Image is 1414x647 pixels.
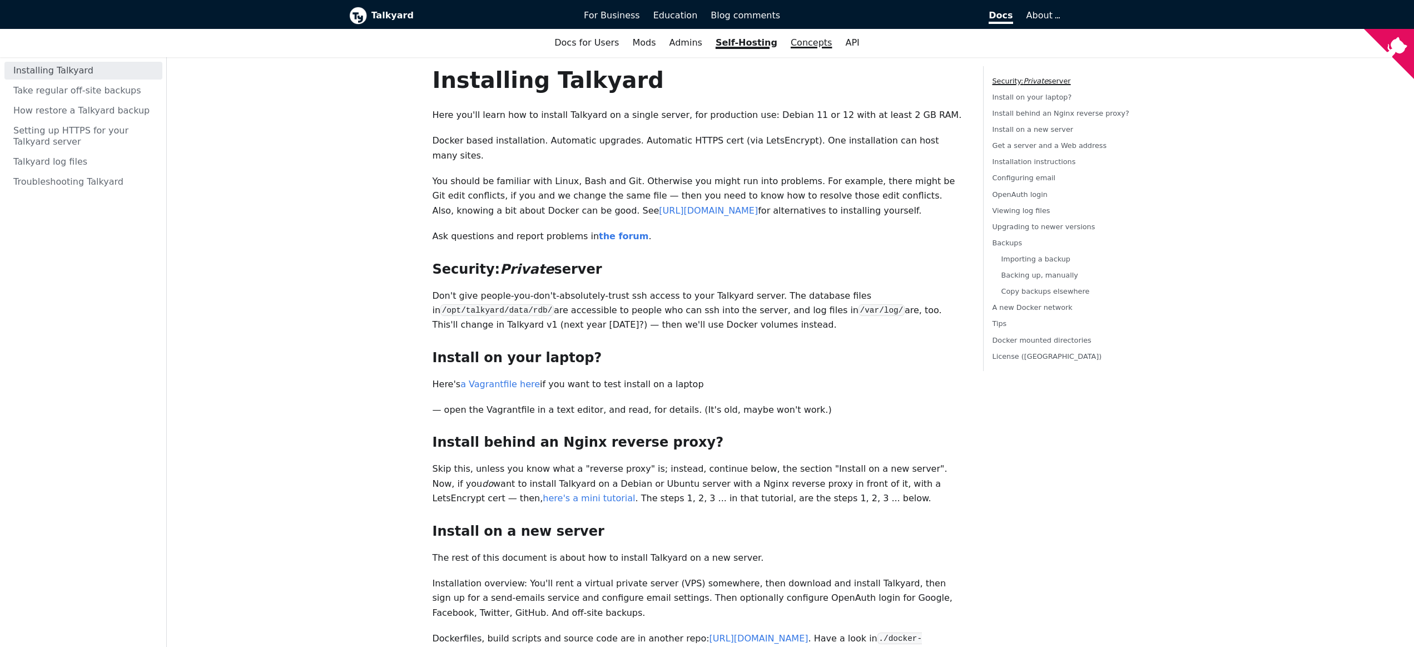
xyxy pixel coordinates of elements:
a: Docs [787,6,1020,25]
p: Installation overview: You'll rent a virtual private server (VPS) somewhere, then download and in... [433,576,965,620]
a: Backups [993,239,1023,247]
a: Viewing log files [993,206,1050,215]
a: Install on a new server [993,125,1074,134]
a: [URL][DOMAIN_NAME] [710,633,808,644]
em: do [482,478,493,489]
a: Install on your laptop? [993,93,1072,101]
a: [URL][DOMAIN_NAME] [659,205,758,216]
a: Take regular off-site backups [4,82,162,100]
a: Concepts [784,33,839,52]
a: Copy backups elsewhere [1001,287,1090,295]
a: Setting up HTTPS for your Talkyard server [4,122,162,151]
p: Skip this, unless you know what a "reverse proxy" is; instead, continue below, the section "Insta... [433,462,965,506]
a: Get a server and a Web address [993,141,1107,150]
span: Education [653,10,698,21]
h1: Installing Talkyard [433,66,965,94]
a: Configuring email [993,174,1056,182]
a: here's a mini tutorial [543,493,635,503]
a: Admins [663,33,709,52]
a: Mods [626,33,662,52]
h3: Install on your laptop? [433,349,965,366]
a: Install behind an Nginx reverse proxy? [993,109,1129,117]
a: a Vagrantfile here [460,379,540,389]
a: Security:Privateserver [993,77,1071,85]
span: For Business [584,10,640,21]
p: — open the Vagrantfile in a text editor, and read, for details. (It's old, maybe won't work.) [433,403,965,417]
code: /var/log/ [859,304,905,316]
a: Installation instructions [993,158,1076,166]
a: Tips [993,320,1007,328]
p: Don't give people-you-don't-absolutely-trust ssh access to your Talkyard server. The database fil... [433,289,965,333]
h3: Install behind an Nginx reverse proxy? [433,434,965,451]
a: Upgrading to newer versions [993,223,1095,231]
h3: Security: server [433,261,965,278]
a: Talkyard log files [4,153,162,171]
a: Importing a backup [1001,255,1071,263]
a: Self-Hosting [709,33,784,52]
a: A new Docker network [993,304,1073,312]
h3: Install on a new server [433,523,965,540]
a: Docs for Users [548,33,626,52]
span: Docs [989,10,1013,24]
a: How restore a Talkyard backup [4,102,162,120]
b: Talkyard [371,8,569,23]
a: Installing Talkyard [4,62,162,80]
a: OpenAuth login [993,190,1048,199]
p: Here you'll learn how to install Talkyard on a single server, for production use: Debian 11 or 12... [433,108,965,122]
a: Talkyard logoTalkyard [349,7,569,24]
a: Education [647,6,704,25]
p: Ask questions and report problems in . [433,229,965,244]
p: Docker based installation. Automatic upgrades. Automatic HTTPS cert (via LetsEncrypt). One instal... [433,134,965,163]
img: Talkyard logo [349,7,367,24]
a: Blog comments [704,6,787,25]
a: the forum [599,231,648,241]
code: /opt/talkyard/data/rdb/ [440,304,554,316]
p: The rest of this document is about how to install Talkyard on a new server. [433,551,965,565]
em: Private [1023,77,1048,85]
a: Backing up, manually [1001,271,1078,279]
a: Docker mounted directories [993,336,1091,344]
em: Private [500,261,554,277]
a: About [1026,10,1059,21]
a: Troubleshooting Talkyard [4,173,162,191]
a: For Business [577,6,647,25]
span: Blog comments [711,10,780,21]
p: You should be familiar with Linux, Bash and Git. Otherwise you might run into problems. For examp... [433,174,965,218]
a: API [839,33,866,52]
a: License ([GEOGRAPHIC_DATA]) [993,352,1102,360]
p: Here's if you want to test install on a laptop [433,377,965,392]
